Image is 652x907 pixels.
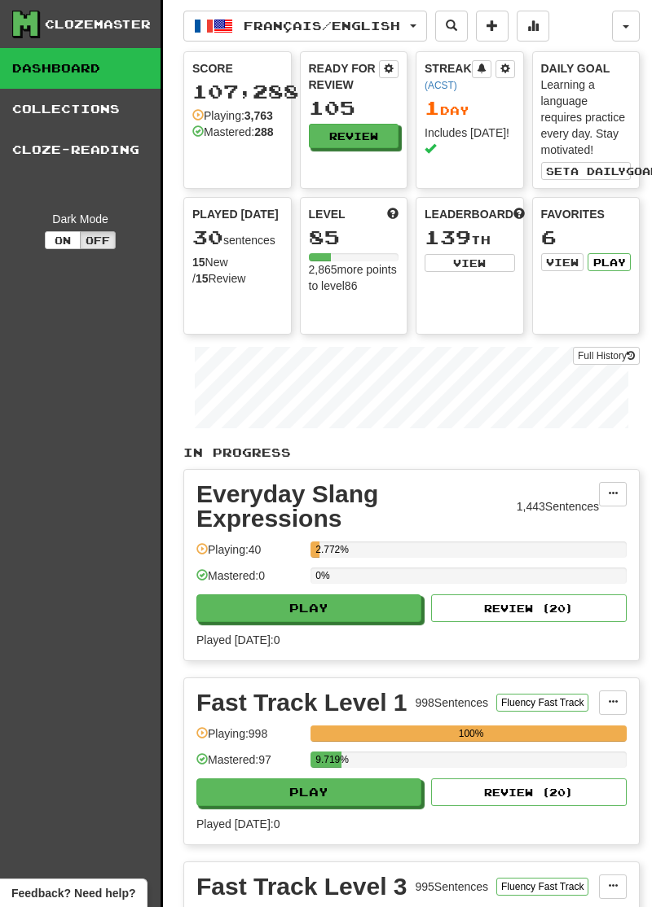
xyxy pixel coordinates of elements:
[517,498,599,515] div: 1,443 Sentences
[80,231,116,249] button: Off
[425,96,440,119] span: 1
[196,541,302,568] div: Playing: 40
[573,347,640,365] a: Full History
[192,60,283,77] div: Score
[196,567,302,594] div: Mastered: 0
[570,165,626,177] span: a daily
[541,206,632,222] div: Favorites
[192,107,273,124] div: Playing:
[496,878,588,896] button: Fluency Fast Track
[517,11,549,42] button: More stats
[254,125,273,138] strong: 288
[496,694,588,712] button: Fluency Fast Track
[541,253,584,271] button: View
[513,206,525,222] span: This week in points, UTC
[425,80,457,91] a: (ACST)
[541,162,632,180] button: Seta dailygoal
[425,206,513,222] span: Leaderboard
[425,60,472,93] div: Streak
[192,81,283,102] div: 107,288
[315,751,341,768] div: 9.719%
[541,77,632,158] div: Learning a language requires practice every day. Stay motivated!
[541,60,632,77] div: Daily Goal
[192,124,274,140] div: Mastered:
[315,725,627,742] div: 100%
[45,231,81,249] button: On
[387,206,399,222] span: Score more points to level up
[196,633,280,646] span: Played [DATE]: 0
[244,19,400,33] span: Français / English
[476,11,509,42] button: Add sentence to collection
[196,751,302,778] div: Mastered: 97
[425,226,471,248] span: 139
[183,11,427,42] button: Français/English
[309,60,380,93] div: Ready for Review
[196,594,421,622] button: Play
[12,211,148,227] div: Dark Mode
[183,445,640,461] p: In Progress
[425,125,515,157] div: Includes [DATE]!
[196,778,421,806] button: Play
[192,254,283,287] div: New / Review
[416,879,489,895] div: 995 Sentences
[196,817,280,830] span: Played [DATE]: 0
[425,254,515,272] button: View
[309,227,399,248] div: 85
[425,227,515,248] div: th
[588,253,631,271] button: Play
[309,206,346,222] span: Level
[196,725,302,752] div: Playing: 998
[309,98,399,118] div: 105
[196,272,209,285] strong: 15
[192,226,223,248] span: 30
[416,694,489,711] div: 998 Sentences
[196,690,407,715] div: Fast Track Level 1
[192,206,279,222] span: Played [DATE]
[425,98,515,119] div: Day
[192,227,283,248] div: sentences
[431,594,627,622] button: Review (20)
[192,256,205,269] strong: 15
[435,11,468,42] button: Search sentences
[11,885,135,901] span: Open feedback widget
[196,482,509,531] div: Everyday Slang Expressions
[309,124,399,148] button: Review
[431,778,627,806] button: Review (20)
[315,541,319,558] div: 2.772%
[541,227,632,248] div: 6
[196,874,407,899] div: Fast Track Level 3
[244,109,273,122] strong: 3,763
[309,261,399,294] div: 2,865 more points to level 86
[45,16,151,33] div: Clozemaster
